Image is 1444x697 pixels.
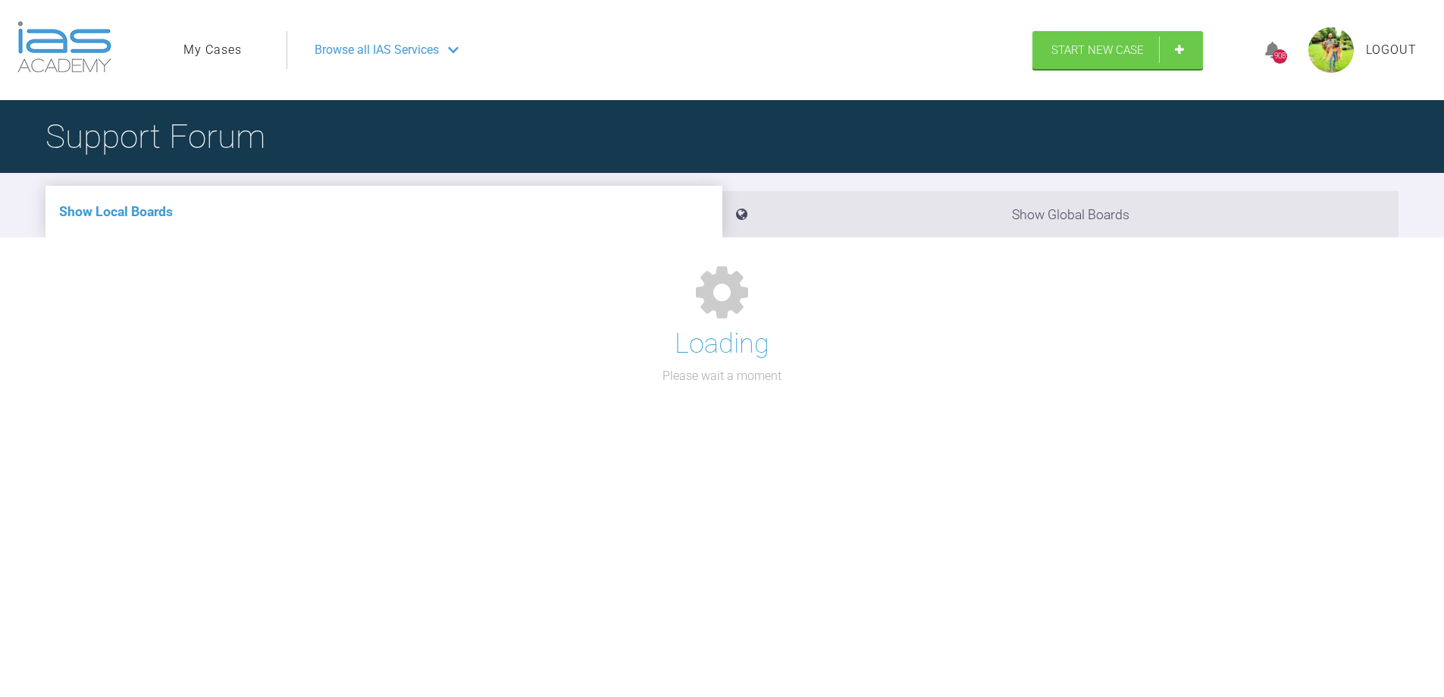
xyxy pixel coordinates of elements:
img: logo-light.3e3ef733.png [17,21,111,73]
h1: Support Forum [45,110,265,163]
h1: Loading [675,322,769,366]
div: 908 [1273,49,1287,64]
li: Show Global Boards [722,191,1399,237]
img: profile.png [1308,27,1354,73]
span: Browse all IAS Services [315,40,439,60]
a: Start New Case [1032,31,1203,69]
a: My Cases [183,40,242,60]
a: Logout [1366,40,1417,60]
span: Start New Case [1051,43,1144,57]
li: Show Local Boards [45,186,722,237]
p: Please wait a moment [662,366,782,386]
